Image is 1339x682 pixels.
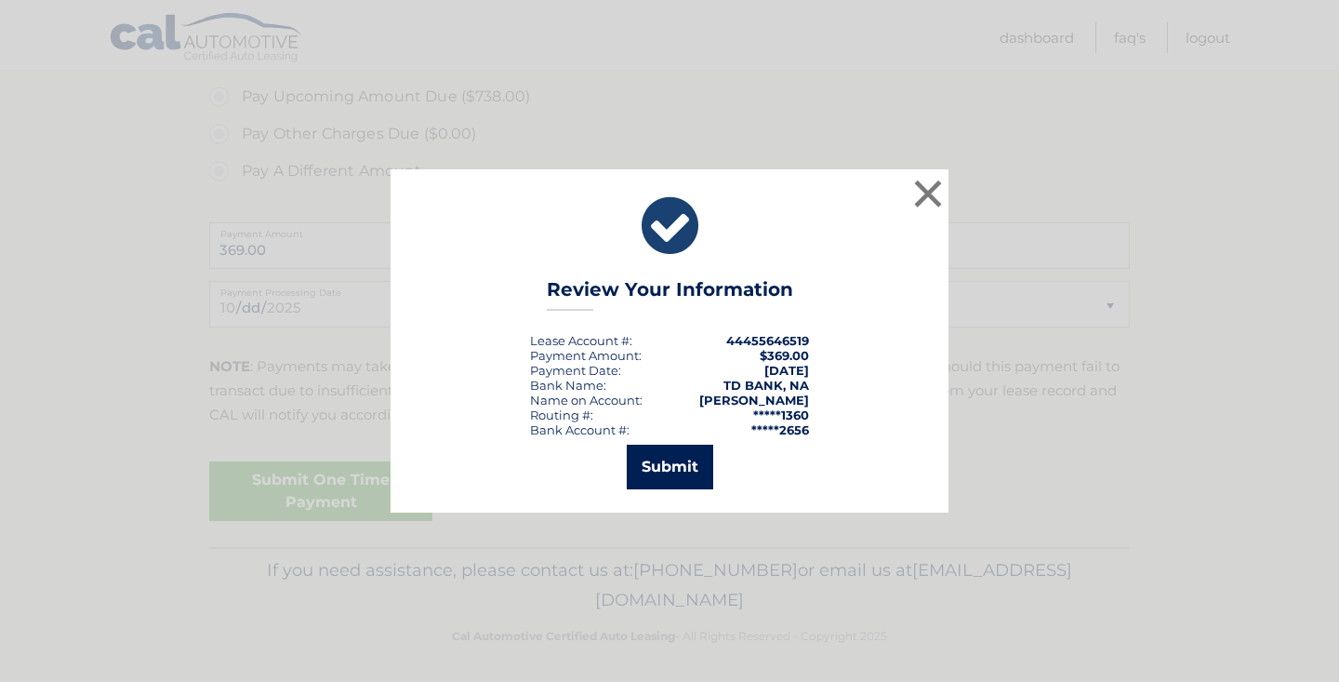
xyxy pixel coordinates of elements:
span: [DATE] [764,363,809,378]
div: Routing #: [530,408,593,422]
span: Payment Date [530,363,618,378]
span: $369.00 [760,348,809,363]
div: Bank Name: [530,378,606,393]
div: Name on Account: [530,393,643,408]
h3: Review Your Information [547,278,793,311]
div: Bank Account #: [530,422,630,437]
strong: [PERSON_NAME] [699,393,809,408]
div: : [530,363,621,378]
strong: 44455646519 [726,333,809,348]
strong: TD BANK, NA [723,378,809,393]
div: Lease Account #: [530,333,632,348]
button: × [909,175,947,212]
button: Submit [627,445,713,489]
div: Payment Amount: [530,348,642,363]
